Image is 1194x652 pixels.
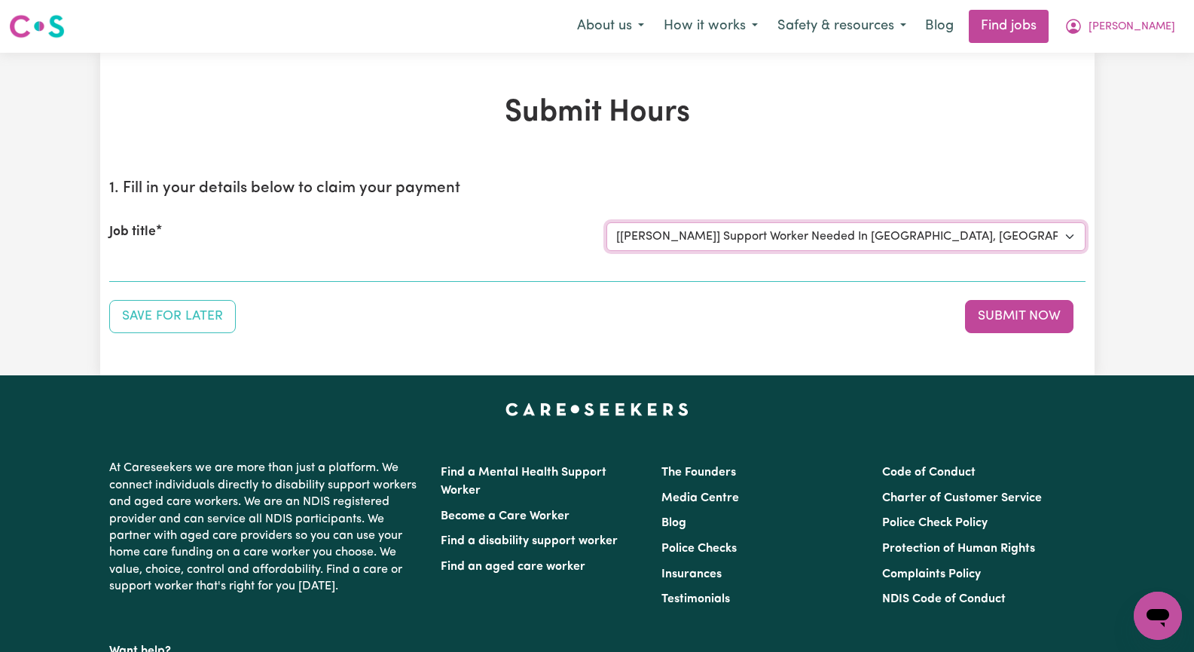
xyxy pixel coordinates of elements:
[1134,592,1182,640] iframe: Button to launch messaging window
[661,568,722,580] a: Insurances
[1089,19,1175,35] span: [PERSON_NAME]
[109,95,1086,131] h1: Submit Hours
[882,543,1035,555] a: Protection of Human Rights
[965,300,1073,333] button: Submit your job report
[505,403,689,415] a: Careseekers home page
[441,535,618,547] a: Find a disability support worker
[969,10,1049,43] a: Find jobs
[441,510,570,522] a: Become a Care Worker
[661,543,737,555] a: Police Checks
[916,10,963,43] a: Blog
[661,593,730,605] a: Testimonials
[882,568,981,580] a: Complaints Policy
[9,13,65,40] img: Careseekers logo
[882,517,988,529] a: Police Check Policy
[109,300,236,333] button: Save your job report
[661,517,686,529] a: Blog
[109,179,1086,198] h2: 1. Fill in your details below to claim your payment
[441,467,606,497] a: Find a Mental Health Support Worker
[654,11,768,42] button: How it works
[882,593,1006,605] a: NDIS Code of Conduct
[882,467,976,479] a: Code of Conduct
[882,492,1042,504] a: Charter of Customer Service
[9,9,65,44] a: Careseekers logo
[661,467,736,479] a: The Founders
[109,222,156,242] label: Job title
[1055,11,1185,42] button: My Account
[768,11,916,42] button: Safety & resources
[661,492,739,504] a: Media Centre
[109,454,423,601] p: At Careseekers we are more than just a platform. We connect individuals directly to disability su...
[441,561,585,573] a: Find an aged care worker
[567,11,654,42] button: About us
